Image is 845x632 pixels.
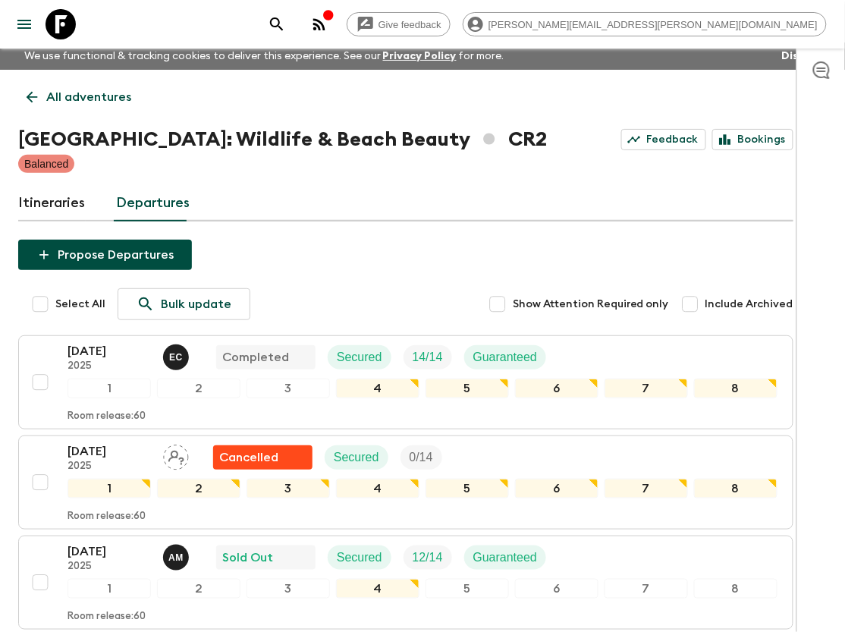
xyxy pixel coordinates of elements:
[778,46,827,67] button: Dismiss
[473,549,538,567] p: Guaranteed
[480,19,826,30] span: [PERSON_NAME][EMAIL_ADDRESS][PERSON_NAME][DOMAIN_NAME]
[68,579,151,599] div: 1
[157,479,240,498] div: 2
[219,448,278,467] p: Cancelled
[336,479,419,498] div: 4
[347,12,451,36] a: Give feedback
[18,82,140,112] a: All adventures
[473,348,538,366] p: Guaranteed
[694,479,777,498] div: 8
[247,379,330,398] div: 3
[515,379,598,398] div: 6
[621,129,706,150] a: Feedback
[605,479,688,498] div: 7
[515,579,598,599] div: 6
[18,240,192,270] button: Propose Departures
[410,448,433,467] p: 0 / 14
[705,297,793,312] span: Include Archived
[18,185,86,222] a: Itineraries
[694,379,777,398] div: 8
[413,348,443,366] p: 14 / 14
[213,445,313,470] div: Flash Pack cancellation
[247,579,330,599] div: 3
[157,379,240,398] div: 2
[694,579,777,599] div: 8
[68,561,151,573] p: 2025
[404,345,452,369] div: Trip Fill
[325,445,388,470] div: Secured
[163,549,192,561] span: Allan Morales
[68,410,146,423] p: Room release: 60
[163,349,192,361] span: Eduardo Caravaca
[168,552,184,564] p: A M
[55,297,105,312] span: Select All
[336,579,419,599] div: 4
[262,9,292,39] button: search adventures
[370,19,450,30] span: Give feedback
[68,542,151,561] p: [DATE]
[222,549,273,567] p: Sold Out
[68,461,151,473] p: 2025
[712,129,793,150] a: Bookings
[605,379,688,398] div: 7
[334,448,379,467] p: Secured
[515,479,598,498] div: 6
[18,435,793,530] button: [DATE]2025Assign pack leaderFlash Pack cancellationSecuredTrip Fill12345678Room release:60
[116,185,190,222] a: Departures
[413,549,443,567] p: 12 / 14
[68,611,146,623] p: Room release: 60
[336,379,419,398] div: 4
[161,295,231,313] p: Bulk update
[18,536,793,630] button: [DATE]2025Allan MoralesSold OutSecuredTrip FillGuaranteed12345678Room release:60
[118,288,250,320] a: Bulk update
[18,124,547,155] h1: [GEOGRAPHIC_DATA]: Wildlife & Beach Beauty CR2
[163,449,189,461] span: Assign pack leader
[463,12,827,36] div: [PERSON_NAME][EMAIL_ADDRESS][PERSON_NAME][DOMAIN_NAME]
[68,342,151,360] p: [DATE]
[222,348,289,366] p: Completed
[24,156,68,171] p: Balanced
[68,511,146,523] p: Room release: 60
[401,445,442,470] div: Trip Fill
[247,479,330,498] div: 3
[383,51,457,61] a: Privacy Policy
[426,579,509,599] div: 5
[46,88,131,106] p: All adventures
[328,546,391,570] div: Secured
[68,360,151,373] p: 2025
[68,442,151,461] p: [DATE]
[328,345,391,369] div: Secured
[9,9,39,39] button: menu
[163,545,192,571] button: AM
[157,579,240,599] div: 2
[68,379,151,398] div: 1
[18,335,793,429] button: [DATE]2025Eduardo Caravaca CompletedSecuredTrip FillGuaranteed12345678Room release:60
[337,348,382,366] p: Secured
[605,579,688,599] div: 7
[426,479,509,498] div: 5
[426,379,509,398] div: 5
[337,549,382,567] p: Secured
[68,479,151,498] div: 1
[18,42,510,70] p: We use functional & tracking cookies to deliver this experience. See our for more.
[404,546,452,570] div: Trip Fill
[513,297,669,312] span: Show Attention Required only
